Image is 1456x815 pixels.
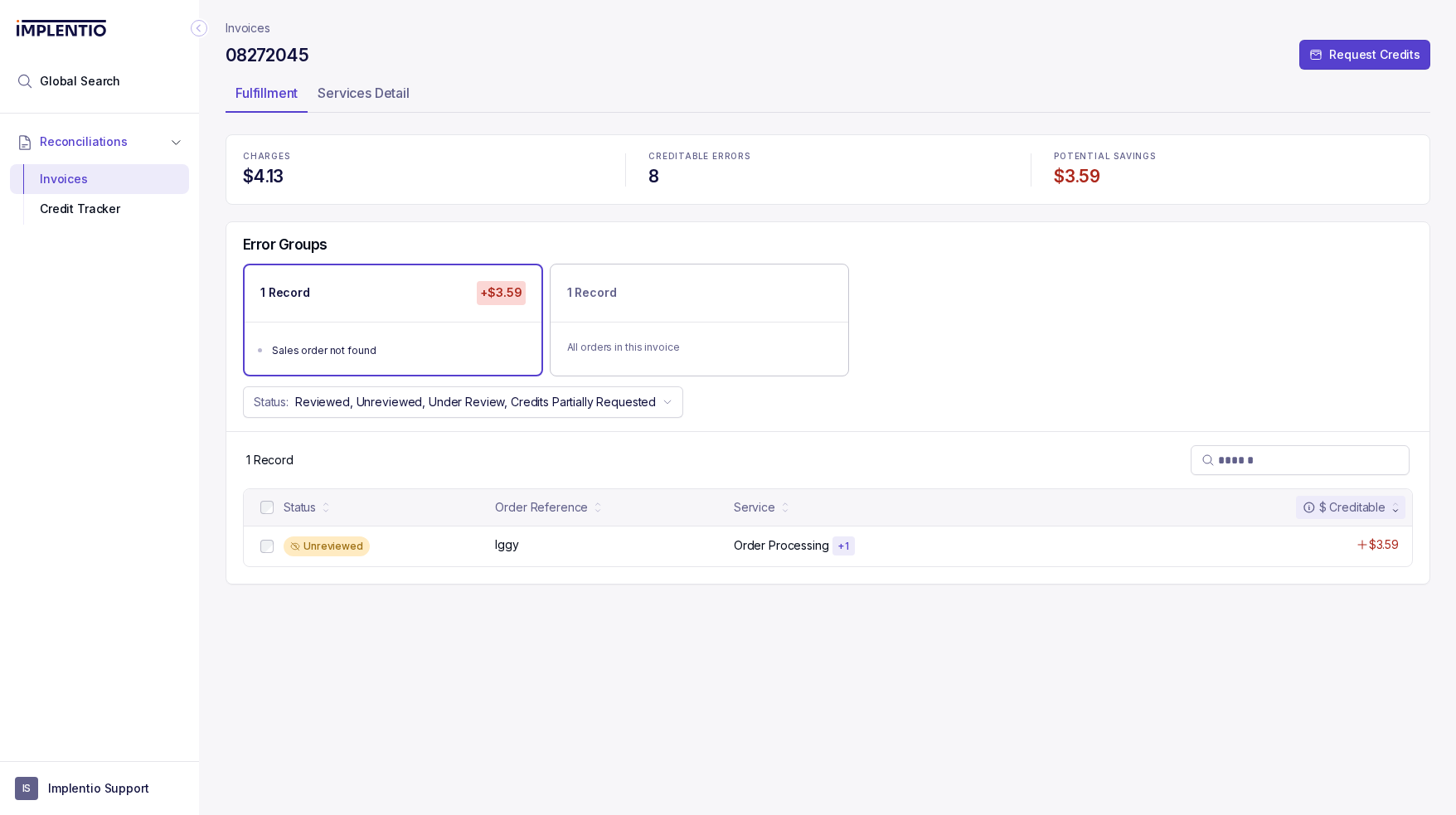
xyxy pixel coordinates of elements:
p: $3.59 [1369,536,1399,553]
div: Invoices [23,164,176,194]
input: checkbox-checkbox [260,540,274,553]
a: Invoices [226,20,270,36]
div: Sales order not found [272,342,524,359]
p: Fulfillment [235,83,298,103]
button: Reconciliations [10,124,189,160]
div: Order Reference [495,499,588,516]
h4: 8 [648,165,1007,188]
li: Tab Fulfillment [226,80,308,113]
div: Collapse Icon [189,18,209,38]
p: Implentio Support [48,780,149,797]
h4: $3.59 [1054,165,1413,188]
p: 1 Record [567,284,617,301]
button: Status:Reviewed, Unreviewed, Under Review, Credits Partially Requested [243,386,683,418]
p: CREDITABLE ERRORS [648,152,1007,162]
ul: Tab Group [226,80,1430,113]
h4: $4.13 [243,165,602,188]
span: Global Search [40,73,120,90]
div: Service [734,499,775,516]
p: 1 Record [260,284,310,301]
div: Reconciliations [10,161,189,228]
p: + 1 [837,540,850,553]
p: Order Processing [734,537,829,554]
div: Status [284,499,316,516]
p: All orders in this invoice [567,339,832,356]
p: 1 Record [246,452,294,468]
p: Status: [254,394,289,410]
p: Services Detail [318,83,410,103]
p: POTENTIAL SAVINGS [1054,152,1413,162]
input: checkbox-checkbox [260,501,274,514]
div: Unreviewed [284,536,370,556]
p: Request Credits [1329,46,1420,63]
div: Credit Tracker [23,194,176,224]
div: $ Creditable [1303,499,1386,516]
p: Reviewed, Unreviewed, Under Review, Credits Partially Requested [295,394,656,410]
div: Remaining page entries [246,452,294,468]
span: User initials [15,777,38,800]
nav: breadcrumb [226,20,270,36]
p: CHARGES [243,152,602,162]
p: Iggy [495,536,518,553]
h5: Error Groups [243,235,328,254]
span: Reconciliations [40,133,128,150]
button: User initialsImplentio Support [15,777,184,800]
p: +$3.59 [477,281,525,304]
button: Request Credits [1299,40,1430,70]
h4: 08272045 [226,44,308,67]
li: Tab Services Detail [308,80,420,113]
